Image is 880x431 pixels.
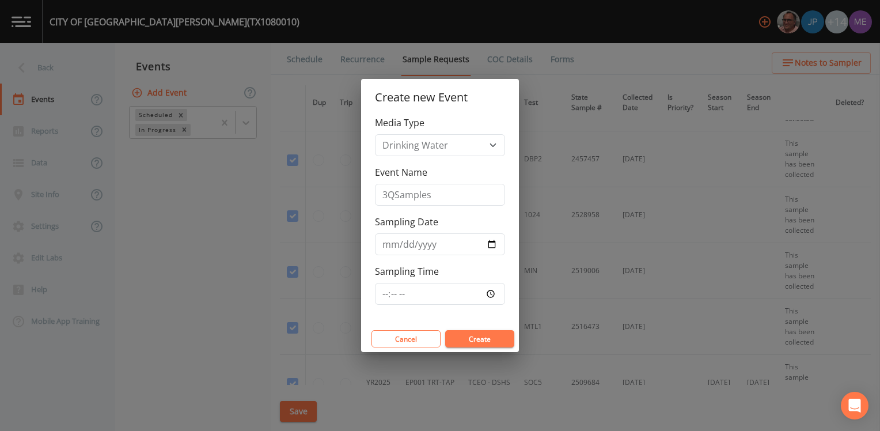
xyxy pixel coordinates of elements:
div: Open Intercom Messenger [841,392,868,419]
label: Sampling Time [375,264,439,278]
label: Sampling Date [375,215,438,229]
label: Event Name [375,165,427,179]
button: Create [445,330,514,347]
label: Media Type [375,116,424,130]
h2: Create new Event [361,79,519,116]
button: Cancel [371,330,441,347]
